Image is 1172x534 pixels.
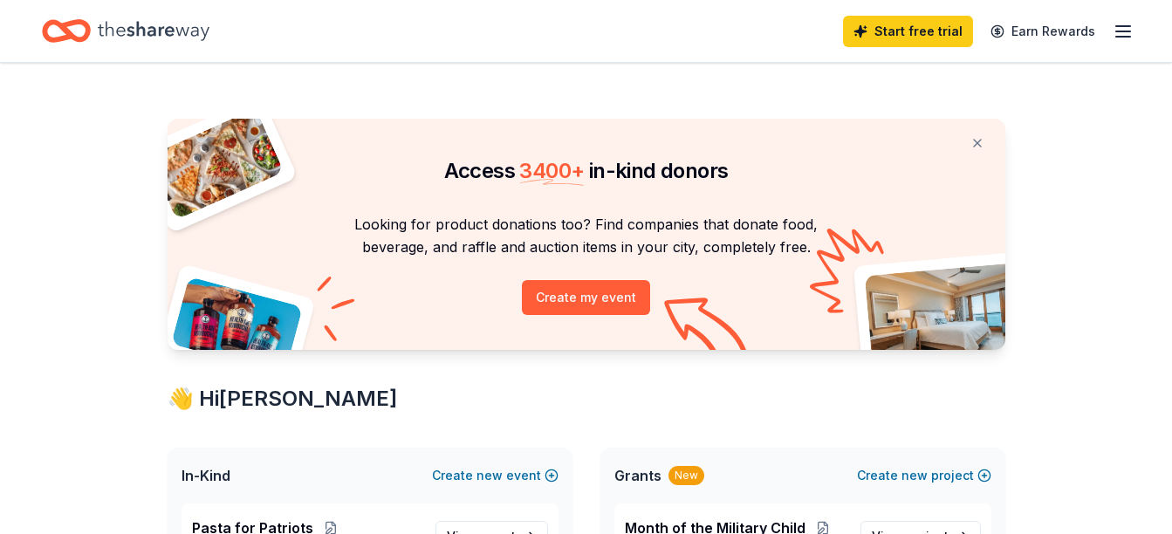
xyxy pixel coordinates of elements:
[522,280,650,315] button: Create my event
[182,465,230,486] span: In-Kind
[901,465,928,486] span: new
[980,16,1106,47] a: Earn Rewards
[843,16,973,47] a: Start free trial
[432,465,559,486] button: Createnewevent
[664,298,751,363] img: Curvy arrow
[147,108,284,220] img: Pizza
[188,213,984,259] p: Looking for product donations too? Find companies that donate food, beverage, and raffle and auct...
[476,465,503,486] span: new
[42,10,209,51] a: Home
[519,158,584,183] span: 3400 +
[857,465,991,486] button: Createnewproject
[614,465,661,486] span: Grants
[668,466,704,485] div: New
[168,385,1005,413] div: 👋 Hi [PERSON_NAME]
[444,158,729,183] span: Access in-kind donors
